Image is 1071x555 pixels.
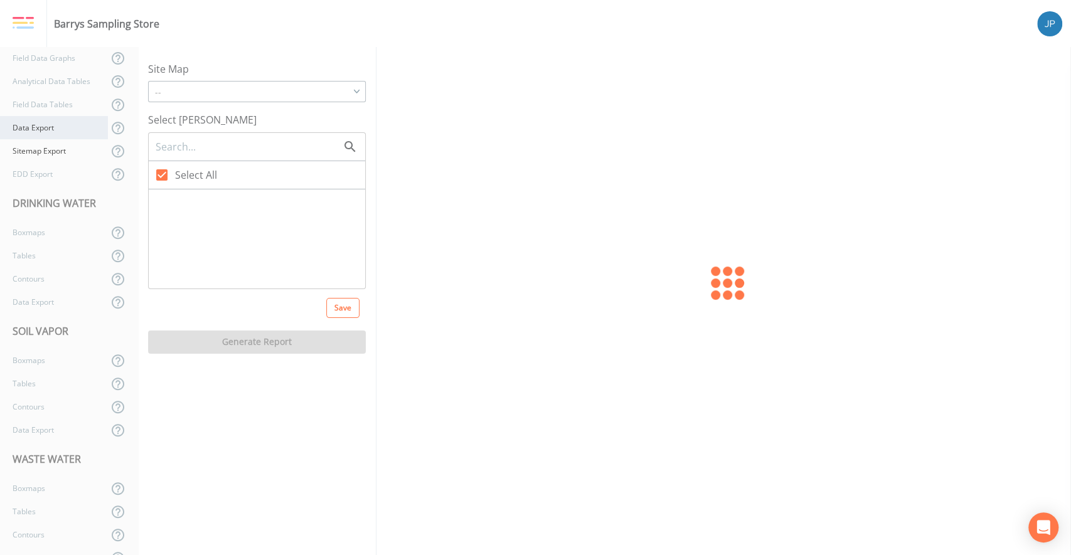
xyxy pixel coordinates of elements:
label: Site Map [148,57,189,81]
span: Select All [175,167,217,182]
div: Barrys Sampling Store [54,16,159,31]
img: logo [13,16,34,30]
label: Select [PERSON_NAME] [148,112,366,127]
span: -- [155,86,161,98]
div: Open Intercom Messenger [1028,512,1058,542]
img: 41241ef155101aa6d92a04480b0d0000 [1037,11,1062,36]
input: Search... [154,139,343,155]
button: Save [326,298,360,318]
